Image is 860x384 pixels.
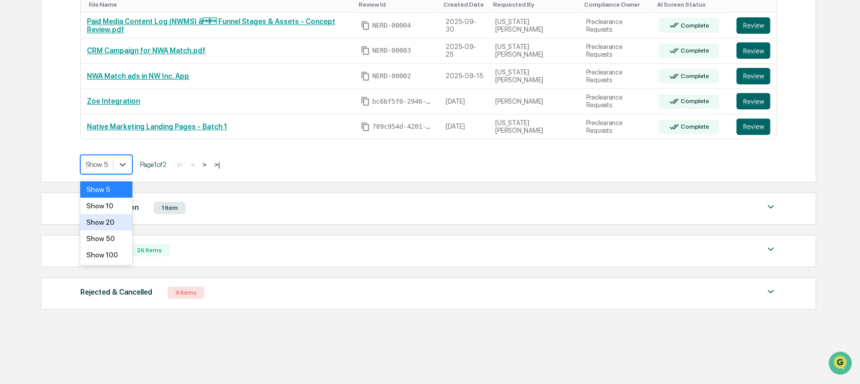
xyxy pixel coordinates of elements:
div: Toggle SortBy [584,1,648,8]
button: See all [158,111,186,124]
img: Jack Rasmussen [10,129,27,146]
span: Pylon [102,226,124,233]
div: Complete [679,98,709,105]
td: [US_STATE][PERSON_NAME] [489,114,579,139]
button: Start new chat [174,81,186,93]
div: Toggle SortBy [657,1,726,8]
span: bc6bf5f0-2946-4cd9-9db4-7e10a28e2bd0 [372,98,433,106]
p: How can we help? [10,21,186,38]
span: Copy Id [361,46,370,55]
div: Show 20 [80,214,132,230]
a: 🖐️Preclearance [6,177,70,196]
div: Show 5 [80,181,132,198]
span: Copy Id [361,97,370,106]
span: 789c954d-4201-4a98-a409-5f3c2b22b70d [372,123,433,131]
td: Preclearance Requests [579,114,653,139]
a: Powered byPylon [72,225,124,233]
a: 🔎Data Lookup [6,197,68,215]
img: 1746055101610-c473b297-6a78-478c-a979-82029cc54cd1 [10,78,29,97]
div: Toggle SortBy [359,1,435,8]
div: Complete [679,22,709,29]
a: Paid Media Content Log (NWMS) â Funnel Stages & Assets - Concept Review.pdf [87,17,335,34]
td: [DATE] [439,89,489,114]
div: Show 10 [80,198,132,214]
div: Complete [679,123,709,130]
td: [US_STATE][PERSON_NAME] [489,13,579,38]
img: caret [764,285,777,298]
a: Zoe Integration [87,97,140,105]
div: Toggle SortBy [89,1,351,8]
div: 1 Item [154,202,185,214]
button: > [199,160,210,169]
td: Preclearance Requests [579,38,653,64]
a: CRM Campaign for NWA Match.pdf [87,46,205,55]
div: Past conversations [10,113,68,122]
span: NERD-00002 [372,72,411,80]
button: |< [174,160,186,169]
div: 🔎 [10,202,18,210]
img: caret [764,243,777,255]
span: Copy Id [361,122,370,131]
img: caret [764,201,777,213]
button: Review [736,17,770,34]
button: Review [736,118,770,135]
div: Show 50 [80,230,132,247]
td: [PERSON_NAME] [489,89,579,114]
div: 🗄️ [74,182,82,190]
div: Complete [679,47,709,54]
span: [DATE] [90,139,111,147]
td: [DATE] [439,114,489,139]
span: Copy Id [361,71,370,81]
div: Toggle SortBy [738,1,772,8]
a: NWA Match ads in NW Inc. App [87,72,189,80]
a: 🗄️Attestations [70,177,131,196]
img: 8933085812038_c878075ebb4cc5468115_72.jpg [21,78,40,97]
span: Data Lookup [20,201,64,211]
span: Attestations [84,181,127,191]
td: Preclearance Requests [579,89,653,114]
div: Show 100 [80,247,132,263]
div: 4 Items [168,286,204,299]
div: Toggle SortBy [444,1,485,8]
button: >| [211,160,223,169]
span: Copy Id [361,21,370,30]
span: • [85,139,88,147]
td: [US_STATE][PERSON_NAME] [489,64,579,89]
span: NERD-00004 [372,21,411,30]
td: Preclearance Requests [579,13,653,38]
td: Preclearance Requests [579,64,653,89]
a: Native Marketing Landing Pages - Batch 1 [87,123,227,131]
div: Complete [679,73,709,80]
td: 2025-09-15 [439,64,489,89]
td: 2025-09-25 [439,38,489,64]
td: 2025-09-30 [439,13,489,38]
button: Review [736,93,770,109]
div: Rejected & Cancelled [80,285,152,299]
span: NERD-00003 [372,46,411,55]
button: Review [736,68,770,84]
span: [PERSON_NAME] [32,139,83,147]
div: 26 Items [129,244,170,256]
td: [US_STATE][PERSON_NAME] [489,38,579,64]
span: Preclearance [20,181,66,191]
div: 🖐️ [10,182,18,190]
iframe: Open customer support [827,350,855,378]
button: Review [736,42,770,59]
button: < [188,160,198,169]
span: Page 1 of 2 [140,160,167,169]
div: We're available if you need us! [46,88,141,97]
div: Start new chat [46,78,168,88]
img: 1746055101610-c473b297-6a78-478c-a979-82029cc54cd1 [20,139,29,148]
div: Toggle SortBy [493,1,575,8]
